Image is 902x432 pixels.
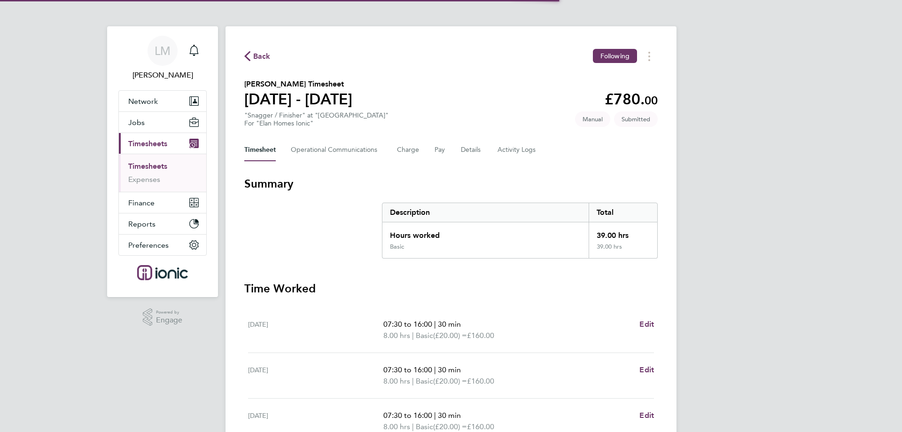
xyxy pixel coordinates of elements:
[244,111,389,127] div: "Snagger / Finisher" at "[GEOGRAPHIC_DATA]"
[433,422,467,431] span: (£20.00) =
[383,320,432,329] span: 07:30 to 16:00
[461,139,482,161] button: Details
[639,364,654,376] a: Edit
[119,213,206,234] button: Reports
[434,411,436,420] span: |
[575,111,610,127] span: This timesheet was manually created.
[244,119,389,127] div: For "Elan Homes Ionic"
[614,111,658,127] span: This timesheet is Submitted.
[383,377,410,385] span: 8.00 hrs
[156,308,182,316] span: Powered by
[244,50,271,62] button: Back
[244,139,276,161] button: Timesheet
[128,220,156,228] span: Reports
[119,112,206,133] button: Jobs
[397,139,420,161] button: Charge
[128,162,167,171] a: Timesheets
[383,331,410,340] span: 8.00 hrs
[128,118,145,127] span: Jobs
[128,97,158,106] span: Network
[412,331,414,340] span: |
[390,243,404,251] div: Basic
[128,241,169,250] span: Preferences
[639,411,654,420] span: Edit
[248,319,383,341] div: [DATE]
[244,176,658,191] h3: Summary
[438,411,461,420] span: 30 min
[438,320,461,329] span: 30 min
[128,139,167,148] span: Timesheets
[128,175,160,184] a: Expenses
[119,154,206,192] div: Timesheets
[434,320,436,329] span: |
[244,281,658,296] h3: Time Worked
[119,192,206,213] button: Finance
[128,198,155,207] span: Finance
[639,319,654,330] a: Edit
[412,377,414,385] span: |
[645,94,658,107] span: 00
[155,45,171,57] span: LM
[639,410,654,421] a: Edit
[137,265,188,280] img: ionic-logo-retina.png
[589,222,657,243] div: 39.00 hrs
[435,139,446,161] button: Pay
[433,377,467,385] span: (£20.00) =
[119,91,206,111] button: Network
[244,79,352,90] h2: [PERSON_NAME] Timesheet
[382,203,658,259] div: Summary
[589,203,657,222] div: Total
[107,26,218,297] nav: Main navigation
[143,308,183,326] a: Powered byEngage
[253,51,271,62] span: Back
[600,52,630,60] span: Following
[383,422,410,431] span: 8.00 hrs
[416,330,433,341] span: Basic
[434,365,436,374] span: |
[438,365,461,374] span: 30 min
[639,320,654,329] span: Edit
[467,377,494,385] span: £160.00
[248,364,383,387] div: [DATE]
[467,331,494,340] span: £160.00
[467,422,494,431] span: £160.00
[119,133,206,154] button: Timesheets
[383,411,432,420] span: 07:30 to 16:00
[382,222,589,243] div: Hours worked
[244,90,352,109] h1: [DATE] - [DATE]
[589,243,657,258] div: 39.00 hrs
[416,376,433,387] span: Basic
[433,331,467,340] span: (£20.00) =
[605,90,658,108] app-decimal: £780.
[593,49,637,63] button: Following
[498,139,537,161] button: Activity Logs
[118,265,207,280] a: Go to home page
[383,365,432,374] span: 07:30 to 16:00
[291,139,382,161] button: Operational Communications
[382,203,589,222] div: Description
[118,36,207,81] a: LM[PERSON_NAME]
[412,422,414,431] span: |
[118,70,207,81] span: Laura Moody
[156,316,182,324] span: Engage
[639,365,654,374] span: Edit
[119,235,206,255] button: Preferences
[641,49,658,63] button: Timesheets Menu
